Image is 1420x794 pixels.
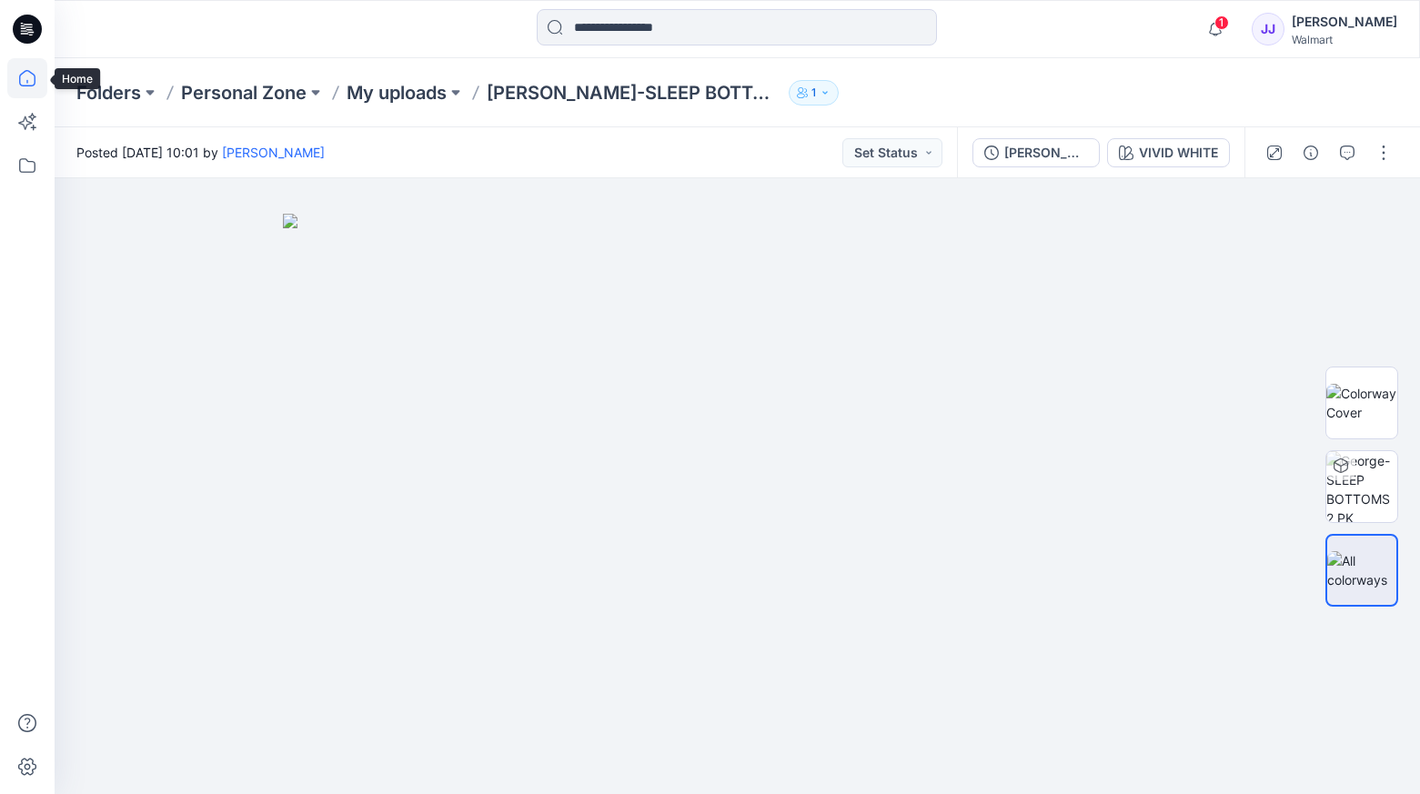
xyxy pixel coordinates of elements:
a: [PERSON_NAME] [222,145,325,160]
a: Folders [76,80,141,106]
div: JJ [1252,13,1284,45]
a: Personal Zone [181,80,307,106]
button: Details [1296,138,1325,167]
button: 1 [789,80,839,106]
div: VIVID WHITE [1139,143,1218,163]
p: 1 [811,83,816,103]
span: Posted [DATE] 10:01 by [76,143,325,162]
p: [PERSON_NAME]-SLEEP BOTTOMS 2 PK SHORTS-100150734 [487,80,781,106]
img: George-SLEEP BOTTOMS 2 PK SHORTS-100150734 VIVID WHITE [1326,451,1397,522]
img: Colorway Cover [1326,384,1397,422]
div: Walmart [1292,33,1397,46]
div: [PERSON_NAME]-SLEEP BOTTOMS 2 PK SHORTS-100150734 [1004,143,1088,163]
button: VIVID WHITE [1107,138,1230,167]
a: My uploads [347,80,447,106]
div: [PERSON_NAME] [1292,11,1397,33]
img: All colorways [1327,551,1396,589]
span: 1 [1214,15,1229,30]
button: [PERSON_NAME]-SLEEP BOTTOMS 2 PK SHORTS-100150734 [972,138,1100,167]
